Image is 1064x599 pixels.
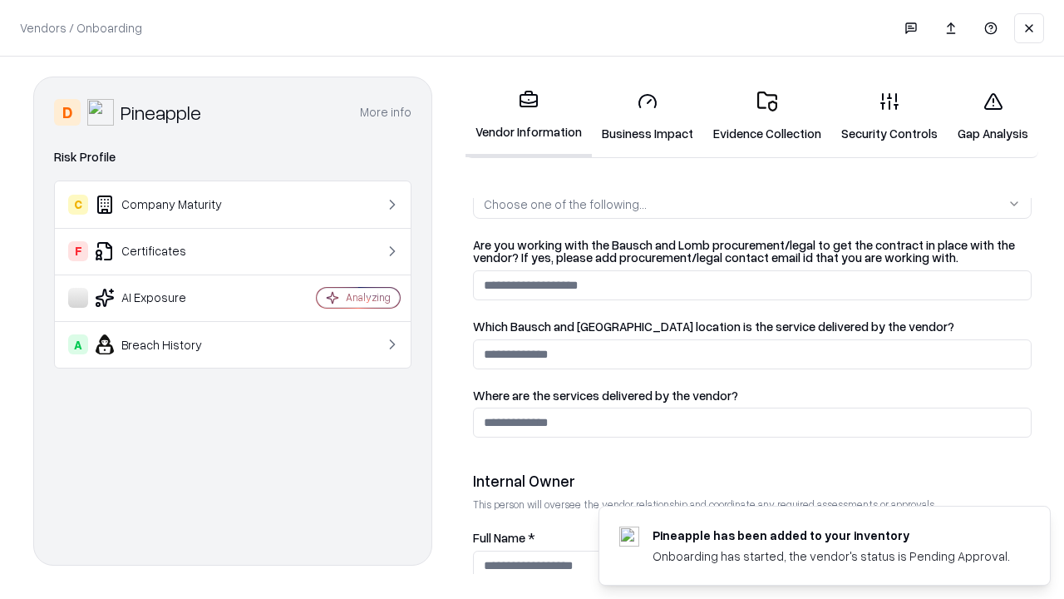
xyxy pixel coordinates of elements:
[68,195,88,215] div: C
[68,195,267,215] div: Company Maturity
[831,78,948,156] a: Security Controls
[465,77,592,157] a: Vendor Information
[484,196,647,213] div: Choose one of the following...
[473,320,1032,333] label: Which Bausch and [GEOGRAPHIC_DATA] location is the service delivered by the vendor?
[68,334,88,354] div: A
[703,78,831,156] a: Evidence Collection
[592,78,703,156] a: Business Impact
[87,99,114,126] img: Pineapple
[653,547,1010,565] div: Onboarding has started, the vendor's status is Pending Approval.
[54,147,411,167] div: Risk Profile
[619,527,639,547] img: pineappleenergy.com
[68,241,88,261] div: F
[360,97,411,127] button: More info
[473,389,1032,402] label: Where are the services delivered by the vendor?
[473,498,1032,512] p: This person will oversee the vendor relationship and coordinate any required assessments or appro...
[473,532,1032,544] label: Full Name *
[948,78,1038,156] a: Gap Analysis
[473,239,1032,264] label: Are you working with the Bausch and Lomb procurement/legal to get the contract in place with the ...
[68,241,267,261] div: Certificates
[68,334,267,354] div: Breach History
[121,99,201,126] div: Pineapple
[473,471,1032,491] div: Internal Owner
[20,19,142,37] p: Vendors / Onboarding
[346,290,391,304] div: Analyzing
[68,288,267,308] div: AI Exposure
[653,527,1010,544] div: Pineapple has been added to your inventory
[54,99,81,126] div: D
[473,189,1032,219] button: Choose one of the following...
